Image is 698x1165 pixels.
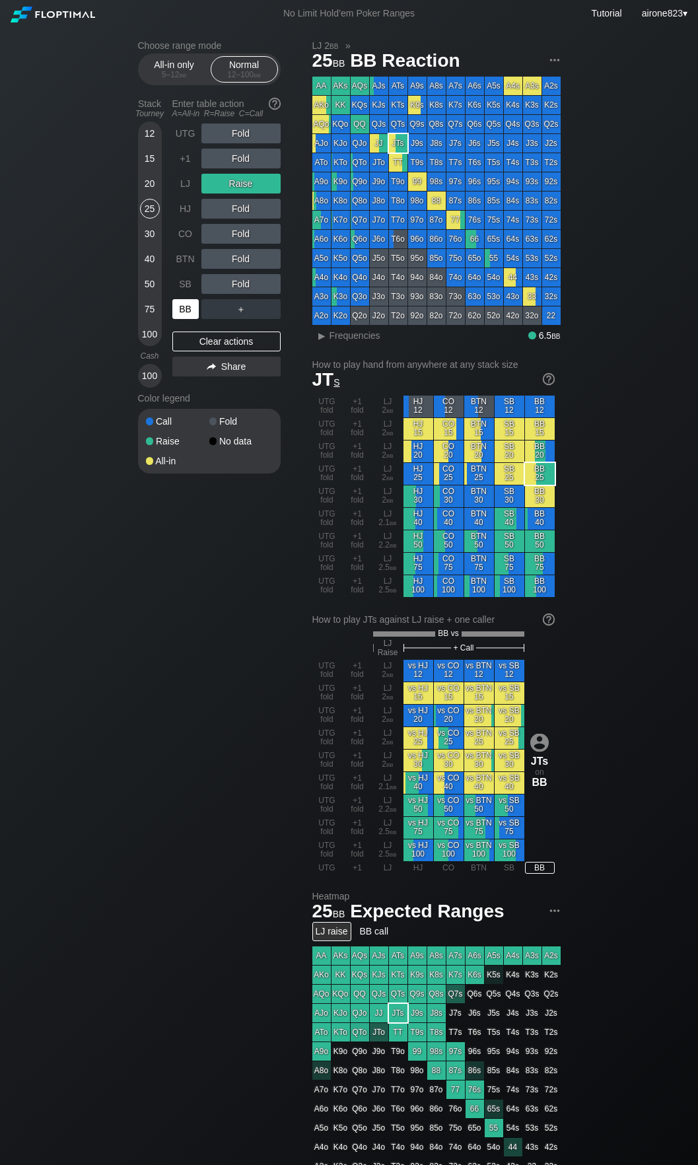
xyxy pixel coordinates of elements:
[332,268,350,287] div: K4o
[542,172,561,191] div: 92s
[389,249,407,267] div: T5o
[312,418,342,440] div: UTG fold
[434,418,464,440] div: CO 15
[446,172,465,191] div: 97s
[542,230,561,248] div: 62s
[427,211,446,229] div: 87o
[525,463,555,485] div: BB 25
[348,51,462,73] span: BB Reaction
[541,612,556,627] img: help.32db89a4.svg
[542,96,561,114] div: K2s
[172,149,199,168] div: +1
[504,77,522,95] div: A4s
[172,224,199,244] div: CO
[172,93,281,124] div: Enter table action
[138,40,281,51] h2: Choose range mode
[485,77,503,95] div: A5s
[370,172,388,191] div: J9o
[389,134,407,153] div: JTs
[351,134,369,153] div: QJo
[523,192,541,210] div: 83s
[11,7,95,22] img: Floptimal logo
[495,441,524,462] div: SB 20
[214,57,275,82] div: Normal
[504,134,522,153] div: J4s
[389,77,407,95] div: ATs
[389,115,407,133] div: QTs
[408,153,427,172] div: T9s
[140,224,160,244] div: 30
[504,96,522,114] div: K4s
[504,306,522,325] div: 42o
[408,268,427,287] div: 94o
[332,211,350,229] div: K7o
[147,70,202,79] div: 5 – 12
[504,192,522,210] div: 84s
[370,115,388,133] div: QJs
[547,53,562,67] img: ellipsis.fd386fe8.svg
[434,463,464,485] div: CO 25
[504,172,522,191] div: 94s
[408,172,427,191] div: 99
[370,287,388,306] div: J3o
[312,396,342,417] div: UTG fold
[485,153,503,172] div: T5s
[373,530,403,552] div: LJ 2.2
[408,134,427,153] div: J9s
[201,299,281,319] div: ＋
[525,485,555,507] div: BB 30
[523,115,541,133] div: Q3s
[542,115,561,133] div: Q2s
[133,351,167,361] div: Cash
[351,153,369,172] div: QTo
[542,77,561,95] div: A2s
[446,96,465,114] div: K7s
[427,192,446,210] div: 88
[351,306,369,325] div: Q2o
[466,287,484,306] div: 63o
[464,530,494,552] div: BTN 50
[542,192,561,210] div: 82s
[386,406,394,415] span: bb
[466,96,484,114] div: K6s
[495,418,524,440] div: SB 15
[133,109,167,118] div: Tourney
[408,306,427,325] div: 92o
[446,153,465,172] div: T7s
[434,485,464,507] div: CO 30
[332,96,350,114] div: KK
[312,508,342,530] div: UTG fold
[504,230,522,248] div: 64s
[542,287,561,306] div: 32s
[547,903,562,918] img: ellipsis.fd386fe8.svg
[389,230,407,248] div: T6o
[504,115,522,133] div: Q4s
[351,211,369,229] div: Q7o
[495,396,524,417] div: SB 12
[351,287,369,306] div: Q3o
[389,287,407,306] div: T3o
[523,134,541,153] div: J3s
[485,306,503,325] div: 52o
[389,96,407,114] div: KTs
[466,211,484,229] div: 76s
[389,192,407,210] div: T8o
[386,428,394,437] span: bb
[312,230,331,248] div: A6o
[485,134,503,153] div: J5s
[434,508,464,530] div: CO 40
[386,473,394,482] span: bb
[427,153,446,172] div: T8s
[464,485,494,507] div: BTN 30
[351,96,369,114] div: KQs
[542,134,561,153] div: J2s
[312,77,331,95] div: AA
[332,306,350,325] div: K2o
[140,299,160,319] div: 75
[207,363,216,371] img: share.864f2f62.svg
[351,115,369,133] div: QQ
[446,134,465,153] div: J7s
[310,40,341,52] span: LJ 2
[427,172,446,191] div: 98s
[312,153,331,172] div: ATo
